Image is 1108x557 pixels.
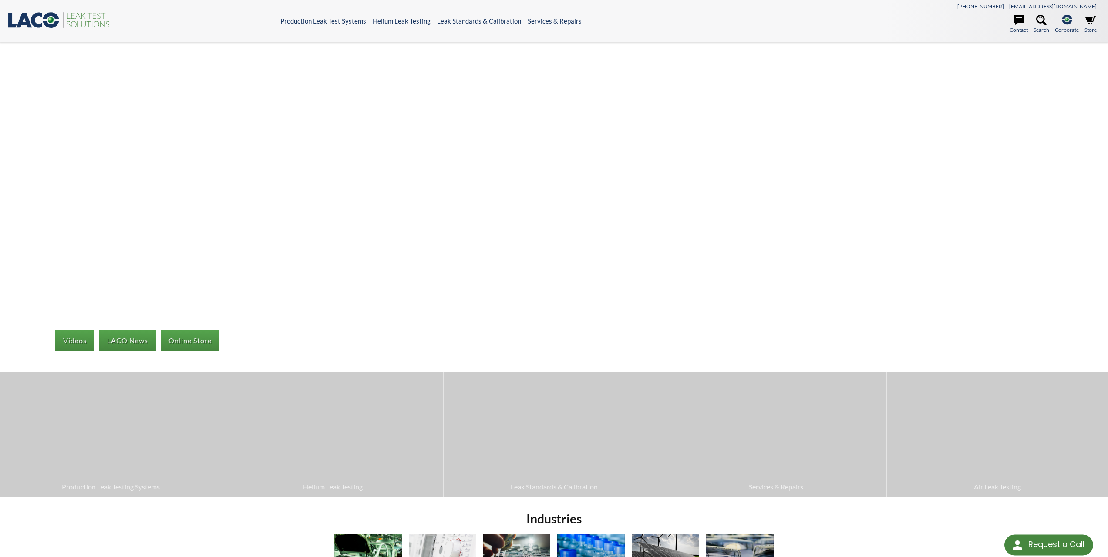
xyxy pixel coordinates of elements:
[1034,15,1049,34] a: Search
[280,17,366,25] a: Production Leak Test Systems
[1010,15,1028,34] a: Contact
[1028,534,1084,554] div: Request a Call
[4,481,217,493] span: Production Leak Testing Systems
[1010,538,1024,552] img: round button
[331,511,778,527] h2: Industries
[373,17,431,25] a: Helium Leak Testing
[1055,26,1079,34] span: Corporate
[665,372,886,496] a: Services & Repairs
[1084,15,1097,34] a: Store
[891,481,1104,493] span: Air Leak Testing
[957,3,1004,10] a: [PHONE_NUMBER]
[1009,3,1097,10] a: [EMAIL_ADDRESS][DOMAIN_NAME]
[444,372,665,496] a: Leak Standards & Calibration
[1004,534,1093,555] div: Request a Call
[55,330,94,351] a: Videos
[226,481,439,493] span: Helium Leak Testing
[161,330,219,351] a: Online Store
[448,481,660,493] span: Leak Standards & Calibration
[99,330,156,351] a: LACO News
[887,372,1108,496] a: Air Leak Testing
[437,17,521,25] a: Leak Standards & Calibration
[222,372,443,496] a: Helium Leak Testing
[670,481,882,493] span: Services & Repairs
[528,17,582,25] a: Services & Repairs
